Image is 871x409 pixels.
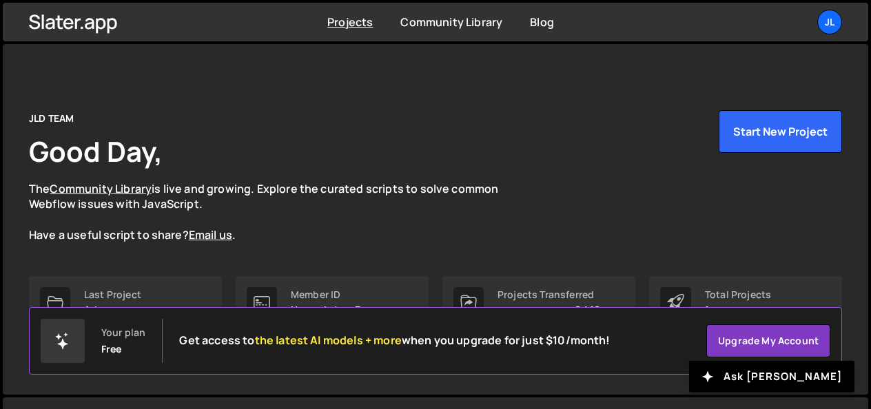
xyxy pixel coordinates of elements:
[255,333,402,348] span: the latest AI models + more
[291,289,372,300] div: Member ID
[706,324,830,357] a: Upgrade my account
[291,304,372,315] p: Upgrade to a Pro
[29,110,74,127] div: JLD TEAM
[498,289,600,300] div: Projects Transferred
[705,289,771,300] div: Total Projects
[575,304,600,315] span: 0 / 10
[705,304,771,315] p: 1
[84,304,141,315] p: Arkryze
[327,14,373,30] a: Projects
[189,227,232,242] a: Email us
[530,14,554,30] a: Blog
[101,327,145,338] div: Your plan
[400,14,502,30] a: Community Library
[719,110,842,153] button: Start New Project
[179,334,610,347] h2: Get access to when you upgrade for just $10/month!
[84,289,141,300] div: Last Project
[689,361,854,392] button: Ask [PERSON_NAME]
[29,276,222,328] a: Last Project Arkryze
[101,344,122,355] div: Free
[29,181,525,243] p: The is live and growing. Explore the curated scripts to solve common Webflow issues with JavaScri...
[817,10,842,34] a: JL
[29,132,163,170] h1: Good Day,
[50,181,152,196] a: Community Library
